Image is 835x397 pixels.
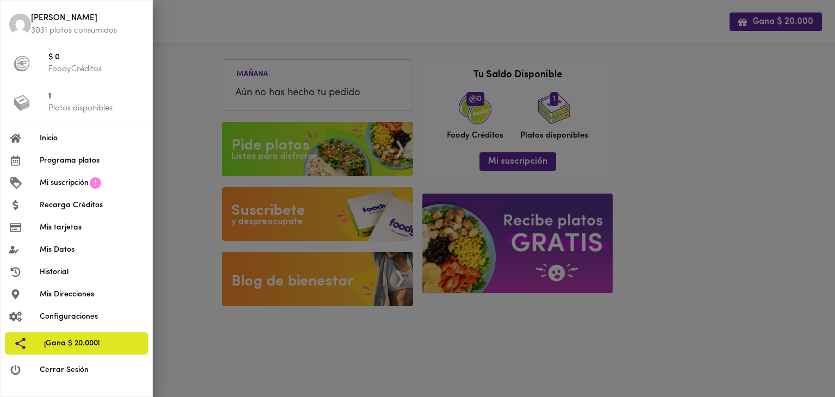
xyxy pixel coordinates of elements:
[31,25,144,36] p: 3031 platos consumidos
[14,55,30,72] img: foody-creditos-black.png
[31,13,144,25] span: [PERSON_NAME]
[40,133,144,144] span: Inicio
[772,334,824,386] iframe: Messagebird Livechat Widget
[40,155,144,166] span: Programa platos
[40,222,144,233] span: Mis tarjetas
[40,266,144,278] span: Historial
[14,95,30,111] img: platos_menu.png
[40,311,144,322] span: Configuraciones
[48,103,144,114] p: Platos disponibles
[48,64,144,75] p: FoodyCréditos
[48,91,144,103] span: 1
[40,177,89,189] span: Mi suscripción
[48,52,144,64] span: $ 0
[40,364,144,376] span: Cerrar Sesión
[44,338,139,349] span: ¡Gana $ 20.000!
[40,200,144,211] span: Recarga Créditos
[40,289,144,300] span: Mis Direcciones
[40,244,144,256] span: Mis Datos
